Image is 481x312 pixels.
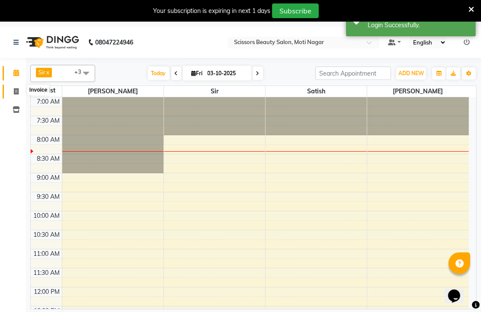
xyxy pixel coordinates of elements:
span: [PERSON_NAME] [367,86,469,97]
span: Sir [38,69,45,76]
div: 11:00 AM [32,249,62,258]
span: [PERSON_NAME] [62,86,164,97]
div: 8:30 AM [35,154,62,163]
input: 2025-10-03 [205,67,248,80]
input: Search Appointment [315,67,391,80]
span: Today [148,67,170,80]
button: Subscribe [272,3,319,18]
div: 9:00 AM [35,173,62,182]
span: ADD NEW [398,70,424,76]
a: x [45,69,49,76]
span: Satish [266,86,367,97]
div: Your subscription is expiring in next 1 days [153,6,270,16]
div: 7:30 AM [35,116,62,125]
span: Sir [164,86,265,97]
div: 8:00 AM [35,135,62,144]
div: 7:00 AM [35,97,62,106]
img: logo [22,30,81,54]
div: 12:00 PM [32,287,62,296]
div: 10:00 AM [32,211,62,220]
span: +3 [74,68,88,75]
button: ADD NEW [396,67,426,80]
div: Login Successfully. [368,21,469,30]
span: Fri [189,70,205,76]
div: 11:30 AM [32,268,62,277]
b: 08047224946 [95,30,133,54]
iframe: chat widget [445,277,472,303]
div: 9:30 AM [35,192,62,201]
div: Invoice [27,85,49,96]
div: 10:30 AM [32,230,62,239]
